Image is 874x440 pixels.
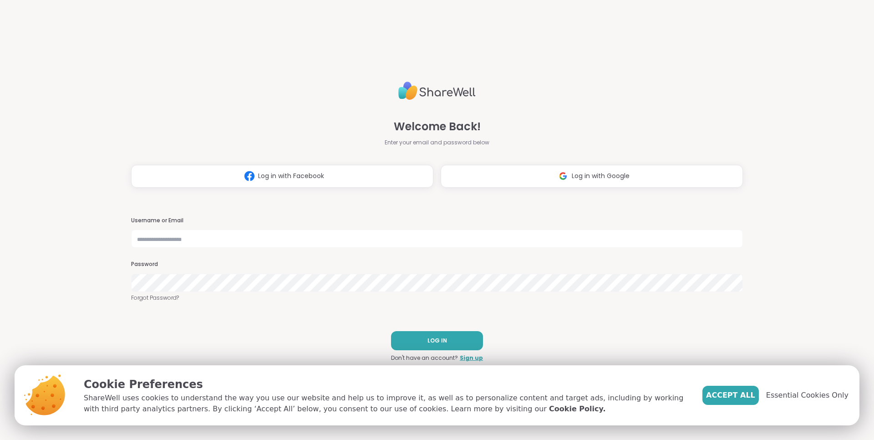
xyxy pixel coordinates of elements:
[460,354,483,362] a: Sign up
[766,390,849,401] span: Essential Cookies Only
[84,393,688,414] p: ShareWell uses cookies to understand the way you use our website and help us to improve it, as we...
[398,78,476,104] img: ShareWell Logo
[131,165,433,188] button: Log in with Facebook
[131,294,743,302] a: Forgot Password?
[258,171,324,181] span: Log in with Facebook
[131,261,743,268] h3: Password
[702,386,759,405] button: Accept All
[394,118,481,135] span: Welcome Back!
[131,217,743,225] h3: Username or Email
[391,354,458,362] span: Don't have an account?
[241,168,258,184] img: ShareWell Logomark
[441,165,743,188] button: Log in with Google
[391,331,483,350] button: LOG IN
[549,404,605,414] a: Cookie Policy.
[572,171,630,181] span: Log in with Google
[706,390,755,401] span: Accept All
[84,376,688,393] p: Cookie Preferences
[427,337,447,345] span: LOG IN
[554,168,572,184] img: ShareWell Logomark
[385,138,489,147] span: Enter your email and password below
